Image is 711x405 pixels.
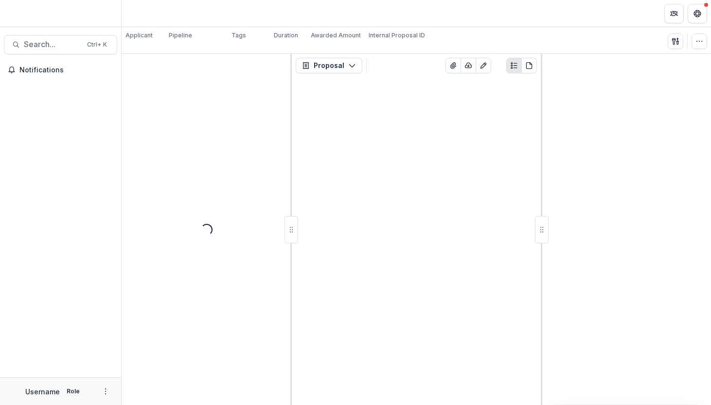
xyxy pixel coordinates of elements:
p: Tags [231,31,246,40]
div: Ctrl + K [85,39,109,50]
button: Notifications [4,62,117,78]
button: View Attached Files [445,58,461,73]
span: Notifications [19,66,113,74]
p: Internal Proposal ID [369,31,425,40]
p: Applicant [125,31,153,40]
button: Partners [664,4,684,23]
button: Plaintext view [506,58,522,73]
span: Search... [24,40,81,49]
p: Pipeline [169,31,192,40]
p: Role [64,387,83,396]
button: Proposal [296,58,362,73]
button: Search... [4,35,117,54]
p: Duration [274,31,298,40]
button: Edit as form [476,58,491,73]
p: Awarded Amount [311,31,361,40]
button: Get Help [688,4,707,23]
button: More [100,386,111,397]
p: Username [25,387,60,397]
button: PDF view [521,58,537,73]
